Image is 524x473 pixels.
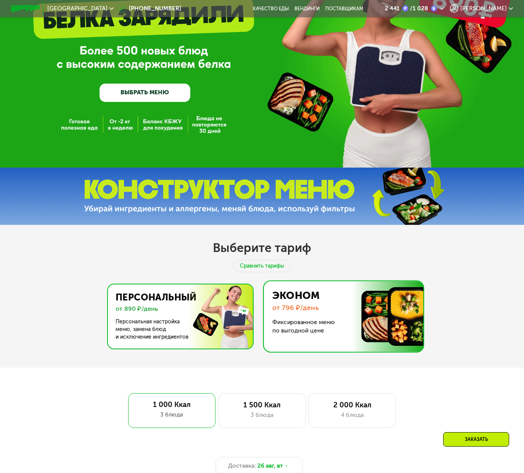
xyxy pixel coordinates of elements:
div: 2 441 [385,6,400,11]
span: 26 авг, вт [257,462,283,470]
span: [PERSON_NAME] [460,6,507,11]
a: [PHONE_NUMBER] [117,4,182,13]
div: 3 блюда [226,411,298,420]
div: Заказать [443,432,509,447]
span: Доставка: [228,462,256,470]
span: [GEOGRAPHIC_DATA] [47,6,108,11]
div: Сравнить тарифы [233,260,291,272]
div: 4 блюда [316,411,388,420]
a: ВЫБРАТЬ МЕНЮ [100,84,190,102]
div: 3 блюда [135,410,208,419]
div: поставщикам [325,6,363,11]
div: 1 500 Ккал [226,401,298,410]
div: 2 000 Ккал [316,401,388,410]
div: 1 028 [408,6,428,11]
a: Вендинги [294,6,320,11]
a: Качество еды [253,6,289,11]
span: / [410,5,413,12]
h2: Выберите тариф [213,240,311,255]
div: 1 000 Ккал [135,400,208,409]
